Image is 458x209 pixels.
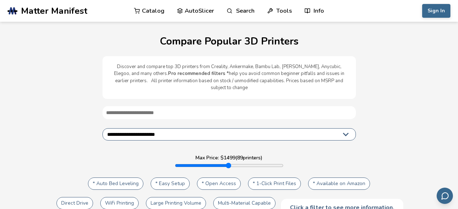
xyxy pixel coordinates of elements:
[197,177,241,190] button: * Open Access
[110,63,349,92] p: Discover and compare top 3D printers from Creality, Ankermake, Bambu Lab, [PERSON_NAME], Anycubic...
[168,70,229,77] b: Pro recommended filters *
[422,4,450,18] button: Sign In
[151,177,190,190] button: * Easy Setup
[248,177,301,190] button: * 1-Click Print Files
[437,188,453,204] button: Send feedback via email
[308,177,370,190] button: * Available on Amazon
[21,6,87,16] span: Matter Manifest
[88,177,143,190] button: * Auto Bed Leveling
[196,155,262,161] label: Max Price: $ 1499 ( 89 printers)
[7,36,451,47] h1: Compare Popular 3D Printers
